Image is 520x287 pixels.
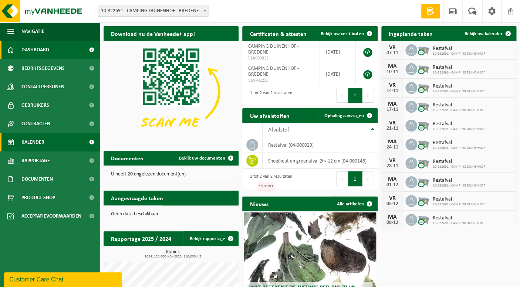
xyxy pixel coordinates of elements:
[21,96,49,115] span: Gebruikers
[321,31,364,36] span: Bekijk uw certificaten
[465,31,503,36] span: Bekijk uw kalender
[263,137,378,153] td: restafval (04-000029)
[433,52,485,56] span: 10-822691 - CAMPING DUINENHOF
[111,172,231,177] p: U heeft 20 ongelezen document(en).
[417,100,430,112] img: WB-2500-CU
[433,202,485,207] span: 10-822691 - CAMPING DUINENHOF
[385,69,400,75] div: 10-11
[268,127,289,133] span: Afvalstof
[248,55,314,61] span: VLA903823
[385,182,400,188] div: 01-12
[248,66,298,77] span: CAMPING DUINENHOF - BREDENE
[433,108,485,113] span: 10-822691 - CAMPING DUINENHOF
[183,231,238,246] a: Bekijk rapportage
[385,101,400,107] div: MA
[21,22,44,41] span: Navigatie
[385,88,400,93] div: 14-11
[21,59,65,78] span: Bedrijfsgegevens
[459,26,516,41] a: Bekijk uw kalender
[4,271,124,287] iframe: chat widget
[385,177,400,182] div: MA
[433,221,485,226] span: 10-822691 - CAMPING DUINENHOF
[417,213,430,225] img: WB-2500-CU
[433,83,485,89] span: Restafval
[433,178,485,184] span: Restafval
[263,153,378,169] td: snoeihout en groenafval Ø < 12 cm (04-000146)
[385,201,400,206] div: 05-12
[242,108,297,123] h2: Uw afvalstoffen
[433,46,485,52] span: Restafval
[318,108,377,123] a: Ophaling aanvragen
[385,64,400,69] div: MA
[417,62,430,75] img: WB-2500-CU
[173,151,238,165] a: Bekijk uw documenten
[385,107,400,112] div: 17-11
[417,194,430,206] img: WB-2500-CU
[331,197,377,211] a: Alle artikelen
[433,127,485,131] span: 10-822691 - CAMPING DUINENHOF
[242,26,314,41] h2: Certificaten & attesten
[320,63,355,85] td: [DATE]
[385,126,400,131] div: 21-11
[336,171,348,186] button: Previous
[107,255,239,259] span: 2024: 135,000 m3 - 2025: 110,000 m3
[320,41,355,63] td: [DATE]
[417,81,430,93] img: WB-2500-CU
[21,133,44,151] span: Kalender
[433,71,485,75] span: 10-822691 - CAMPING DUINENHOF
[107,250,239,259] h3: Kubiek
[21,207,81,225] span: Acceptatievoorwaarden
[362,88,374,103] button: Next
[433,89,485,94] span: 10-822691 - CAMPING DUINENHOF
[385,45,400,51] div: VR
[433,165,485,169] span: 10-822691 - CAMPING DUINENHOF
[433,197,485,202] span: Restafval
[104,26,202,41] h2: Download nu de Vanheede+ app!
[348,171,362,186] button: 1
[21,78,64,96] span: Contactpersonen
[104,191,170,205] h2: Aangevraagde taken
[104,231,179,246] h2: Rapportage 2025 / 2024
[315,26,377,41] a: Bekijk uw certificaten
[362,171,374,186] button: Next
[433,102,485,108] span: Restafval
[111,212,231,217] p: Geen data beschikbaar.
[21,188,55,207] span: Product Shop
[179,156,225,161] span: Bekijk uw documenten
[385,139,400,145] div: MA
[385,195,400,201] div: VR
[385,220,400,225] div: 08-12
[246,171,292,187] div: 1 tot 2 van 2 resultaten
[21,151,50,170] span: Rapportage
[417,43,430,56] img: WB-2500-CU
[104,151,151,165] h2: Documenten
[98,6,209,16] span: 10-822691 - CAMPING DUINENHOF - BREDENE
[248,44,298,55] span: CAMPING DUINENHOF - BREDENE
[98,6,209,17] span: 10-822691 - CAMPING DUINENHOF - BREDENE
[246,87,292,103] div: 1 tot 2 van 2 resultaten
[385,164,400,169] div: 28-11
[417,119,430,131] img: WB-2500-CU
[242,197,276,211] h2: Nieuws
[433,159,485,165] span: Restafval
[324,113,364,118] span: Ophaling aanvragen
[381,26,440,41] h2: Ingeplande taken
[385,120,400,126] div: VR
[433,215,485,221] span: Restafval
[433,140,485,146] span: Restafval
[348,88,362,103] button: 1
[104,41,239,142] img: Download de VHEPlus App
[21,41,49,59] span: Dashboard
[433,146,485,150] span: 10-822691 - CAMPING DUINENHOF
[385,145,400,150] div: 24-11
[417,137,430,150] img: WB-2500-CU
[385,158,400,164] div: VR
[417,156,430,169] img: WB-2500-CU
[433,184,485,188] span: 10-822691 - CAMPING DUINENHOF
[385,51,400,56] div: 07-11
[248,78,314,83] span: VLA702235
[417,175,430,188] img: WB-2500-CU
[385,82,400,88] div: VR
[336,88,348,103] button: Previous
